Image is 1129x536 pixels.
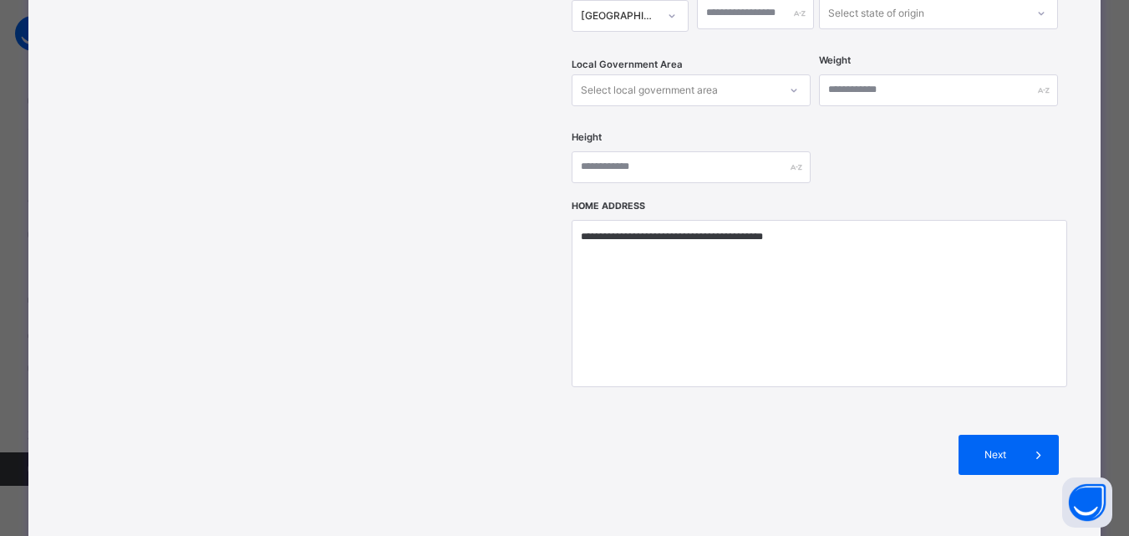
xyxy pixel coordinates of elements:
[572,200,645,213] label: Home Address
[971,447,1019,462] span: Next
[819,54,851,68] label: Weight
[572,130,602,145] label: Height
[1062,477,1112,528] button: Open asap
[581,74,718,106] div: Select local government area
[581,8,658,23] div: [GEOGRAPHIC_DATA]
[572,58,683,72] span: Local Government Area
